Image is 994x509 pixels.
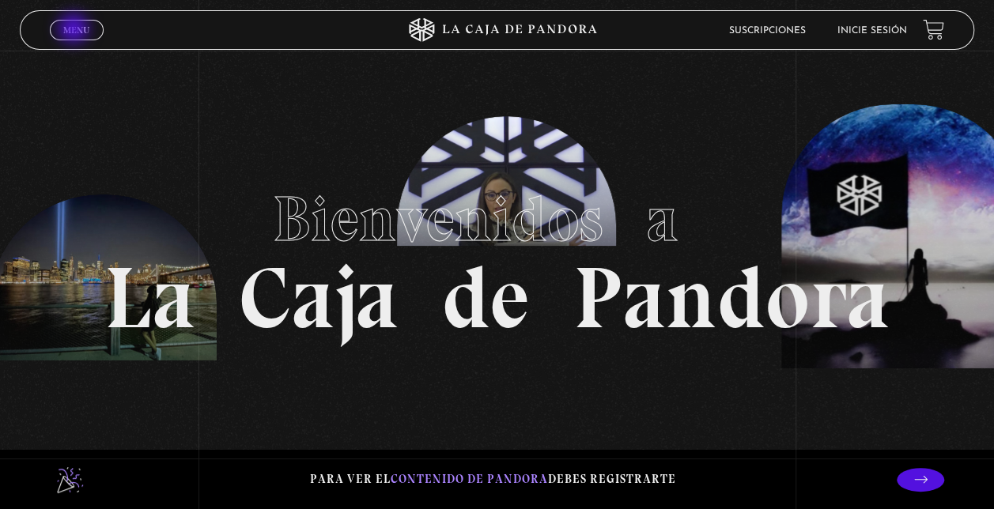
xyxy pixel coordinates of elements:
span: contenido de Pandora [391,472,548,486]
a: Suscripciones [729,26,806,36]
span: Bienvenidos a [273,181,722,257]
p: Para ver el debes registrarte [310,469,676,490]
h1: La Caja de Pandora [104,168,890,341]
span: Cerrar [59,39,96,50]
span: Menu [63,25,89,35]
a: View your shopping cart [923,19,944,40]
a: Inicie sesión [837,26,907,36]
